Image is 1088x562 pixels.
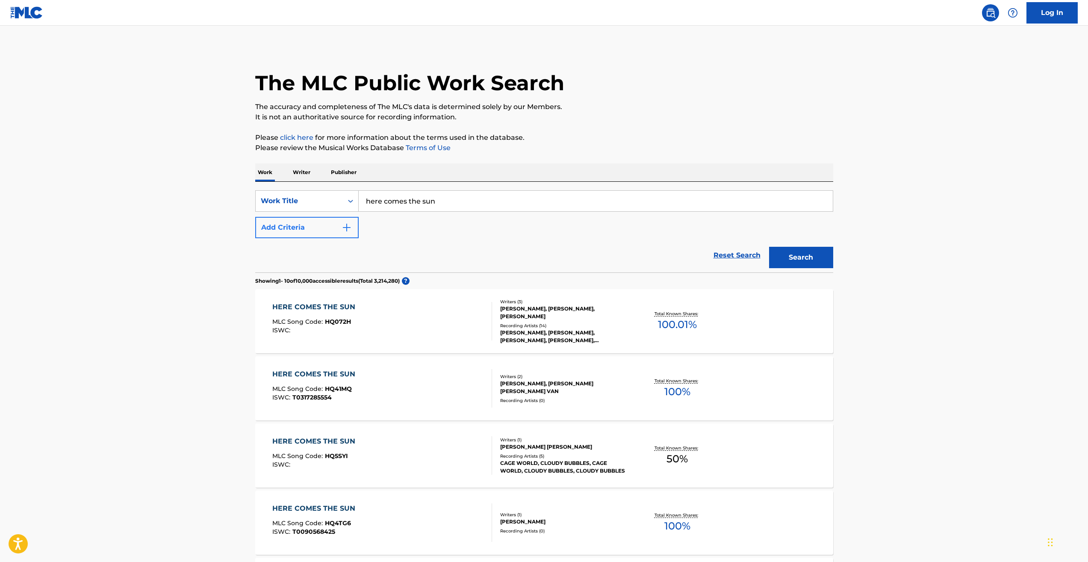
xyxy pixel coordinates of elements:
span: T0090568425 [292,528,335,535]
img: search [985,8,996,18]
div: [PERSON_NAME] [500,518,629,526]
span: ISWC : [272,326,292,334]
span: T0317285554 [292,393,332,401]
span: MLC Song Code : [272,385,325,393]
div: HERE COMES THE SUN [272,436,360,447]
div: Work Title [261,196,338,206]
p: Total Known Shares: [655,378,700,384]
button: Add Criteria [255,217,359,238]
img: MLC Logo [10,6,43,19]
h1: The MLC Public Work Search [255,70,564,96]
span: 100.01 % [658,317,697,332]
a: HERE COMES THE SUNMLC Song Code:HQ072HISWC:Writers (3)[PERSON_NAME], [PERSON_NAME], [PERSON_NAME]... [255,289,833,353]
div: Recording Artists ( 14 ) [500,322,629,329]
div: CAGE WORLD, CLOUDY BUBBLES, CAGE WORLD, CLOUDY BUBBLES, CLOUDY BUBBLES [500,459,629,475]
p: Total Known Shares: [655,445,700,451]
div: [PERSON_NAME] [PERSON_NAME] [500,443,629,451]
p: Total Known Shares: [655,512,700,518]
div: [PERSON_NAME], [PERSON_NAME], [PERSON_NAME] [500,305,629,320]
span: 100 % [664,384,690,399]
span: 50 % [666,451,688,467]
a: HERE COMES THE SUNMLC Song Code:HQ41MQISWC:T0317285554Writers (2)[PERSON_NAME], [PERSON_NAME] [PE... [255,356,833,420]
span: HQ41MQ [325,385,352,393]
p: Publisher [328,163,359,181]
span: ISWC : [272,528,292,535]
span: MLC Song Code : [272,318,325,325]
a: Log In [1026,2,1078,24]
p: Please for more information about the terms used in the database. [255,133,833,143]
div: HERE COMES THE SUN [272,302,360,312]
div: HERE COMES THE SUN [272,503,360,514]
div: Recording Artists ( 0 ) [500,528,629,534]
span: MLC Song Code : [272,519,325,527]
img: help [1008,8,1018,18]
a: Reset Search [709,246,765,265]
span: HQ5SYI [325,452,348,460]
p: The accuracy and completeness of The MLC's data is determined solely by our Members. [255,102,833,112]
p: Writer [290,163,313,181]
div: HERE COMES THE SUN [272,369,360,379]
span: HQ072H [325,318,351,325]
a: Public Search [982,4,999,21]
button: Search [769,247,833,268]
p: Work [255,163,275,181]
span: 100 % [664,518,690,534]
span: ISWC : [272,461,292,468]
span: ISWC : [272,393,292,401]
img: 9d2ae6d4665cec9f34b9.svg [342,222,352,233]
a: click here [280,133,313,142]
p: Total Known Shares: [655,311,700,317]
span: MLC Song Code : [272,452,325,460]
span: ? [402,277,410,285]
p: Please review the Musical Works Database [255,143,833,153]
div: Writers ( 1 ) [500,512,629,518]
div: Help [1004,4,1021,21]
iframe: Chat Widget [1045,521,1088,562]
a: HERE COMES THE SUNMLC Song Code:HQ5SYIISWC:Writers (1)[PERSON_NAME] [PERSON_NAME]Recording Artist... [255,423,833,488]
div: [PERSON_NAME], [PERSON_NAME] [PERSON_NAME] VAN [500,380,629,395]
div: Writers ( 2 ) [500,373,629,380]
span: HQ4TG6 [325,519,351,527]
p: It is not an authoritative source for recording information. [255,112,833,122]
a: HERE COMES THE SUNMLC Song Code:HQ4TG6ISWC:T0090568425Writers (1)[PERSON_NAME]Recording Artists (... [255,491,833,555]
div: Recording Artists ( 0 ) [500,397,629,404]
div: Writers ( 1 ) [500,437,629,443]
a: Terms of Use [404,144,451,152]
div: Drag [1048,529,1053,555]
div: [PERSON_NAME], [PERSON_NAME], [PERSON_NAME], [PERSON_NAME], [PERSON_NAME] [500,329,629,344]
p: Showing 1 - 10 of 10,000 accessible results (Total 3,214,280 ) [255,277,400,285]
div: Recording Artists ( 5 ) [500,453,629,459]
div: Writers ( 3 ) [500,299,629,305]
form: Search Form [255,190,833,272]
